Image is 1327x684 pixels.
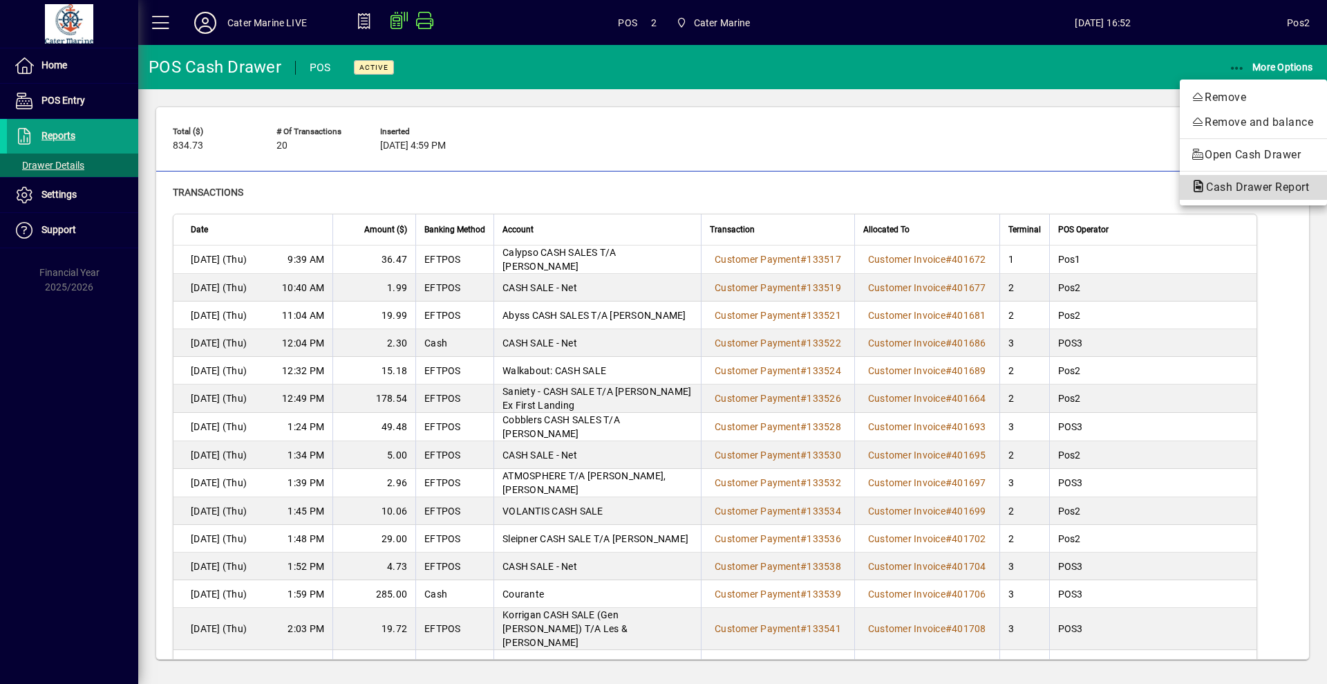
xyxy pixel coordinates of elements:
span: Remove [1191,89,1316,106]
button: Remove and balance [1180,110,1327,135]
button: Remove [1180,85,1327,110]
span: Cash Drawer Report [1191,181,1316,194]
button: Open Cash Drawer [1180,142,1327,167]
span: Open Cash Drawer [1191,147,1316,163]
span: Remove and balance [1191,114,1316,131]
